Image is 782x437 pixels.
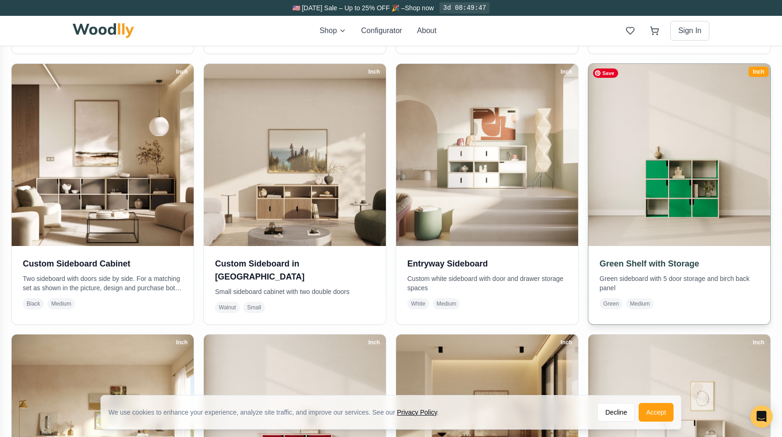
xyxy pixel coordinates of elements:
span: White [407,298,429,309]
span: Green [600,298,622,309]
div: Inch [748,67,769,77]
h3: Green Shelf with Storage [600,257,759,270]
img: Custom Sideboard in Walnut [204,64,386,246]
a: Shop now [405,4,434,12]
img: Woodlly [73,23,134,38]
p: Custom white sideboard with door and drawer storage spaces [407,274,567,293]
h3: Entryway Sideboard [407,257,567,270]
h3: Custom Sideboard Cabinet [23,257,182,270]
div: Inch [364,67,384,77]
button: Sign In [670,21,709,41]
a: Privacy Policy [397,409,437,416]
img: Entryway Sideboard [396,64,578,246]
span: Save [593,68,618,78]
div: We use cookies to enhance your experience, analyze site traffic, and improve our services. See our . [108,408,446,417]
button: Configurator [361,25,402,36]
span: Black [23,298,44,309]
div: 3d 08:49:47 [439,2,490,14]
button: Accept [639,403,674,422]
div: Inch [556,67,576,77]
div: Inch [748,337,769,348]
p: Green sideboard with 5 door storage and birch back panel [600,274,759,293]
span: Medium [433,298,460,309]
div: Inch [556,337,576,348]
div: Inch [172,67,192,77]
span: Small [243,302,265,313]
button: Shop [319,25,346,36]
button: About [417,25,437,36]
button: Decline [597,403,635,422]
div: Open Intercom Messenger [750,405,773,428]
div: Inch [172,337,192,348]
span: Medium [626,298,654,309]
p: Small sideboard cabinet with two double doors [215,287,375,296]
img: Green Shelf with Storage [584,59,775,251]
img: Custom Sideboard Cabinet [12,64,194,246]
div: Inch [364,337,384,348]
p: Two sideboard with doors side by side. For a matching set as shown in the picture, design and pur... [23,274,182,293]
span: Walnut [215,302,240,313]
span: 🇺🇸 [DATE] Sale – Up to 25% OFF 🎉 – [292,4,405,12]
h3: Custom Sideboard in [GEOGRAPHIC_DATA] [215,257,375,283]
span: Medium [47,298,75,309]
